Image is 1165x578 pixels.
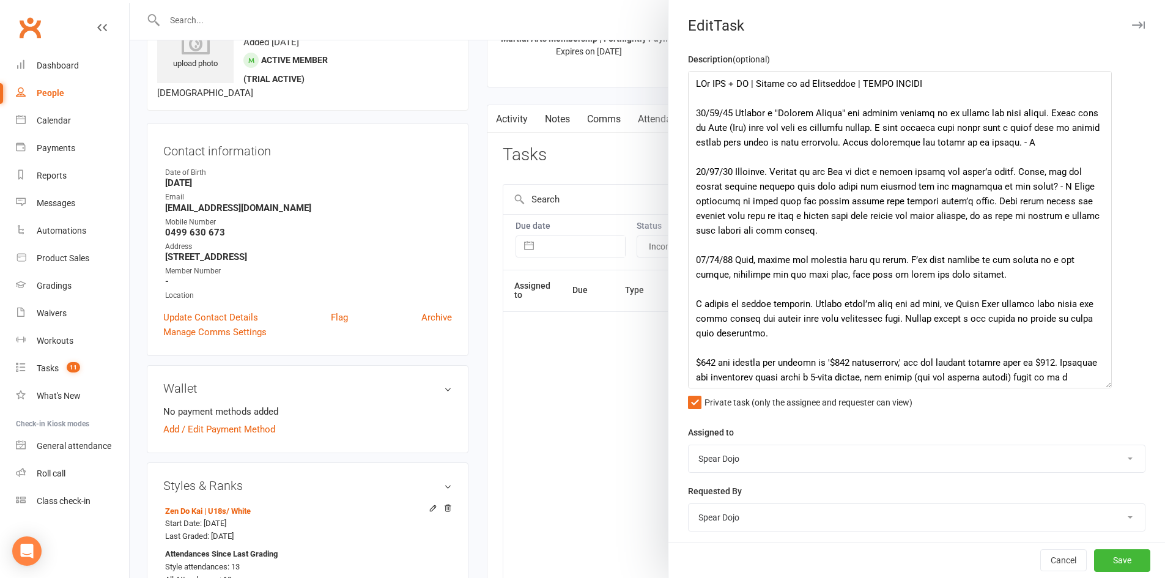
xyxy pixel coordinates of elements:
small: (optional) [733,54,770,64]
a: People [16,80,129,107]
a: Automations [16,217,129,245]
span: Private task (only the assignee and requester can view) [705,393,912,407]
span: 11 [67,362,80,372]
a: What's New [16,382,129,410]
a: General attendance kiosk mode [16,432,129,460]
div: Messages [37,198,75,208]
a: Calendar [16,107,129,135]
a: Product Sales [16,245,129,272]
div: Class check-in [37,496,91,506]
div: Calendar [37,116,71,125]
a: Roll call [16,460,129,487]
a: Waivers [16,300,129,327]
div: Dashboard [37,61,79,70]
textarea: LOr IPS + DO | Sitame co ad Elitseddoe | TEMPO INCIDI 30/59/45 Utlabor e "Dolorem Aliqua" eni adm... [688,71,1112,388]
label: Requested By [688,484,742,498]
a: Messages [16,190,129,217]
button: Save [1094,550,1150,572]
div: Roll call [37,469,65,478]
label: Description [688,53,770,66]
div: Payments [37,143,75,153]
div: Product Sales [37,253,89,263]
a: Clubworx [15,12,45,43]
a: Tasks 11 [16,355,129,382]
div: Waivers [37,308,67,318]
a: Reports [16,162,129,190]
div: People [37,88,64,98]
a: Workouts [16,327,129,355]
button: Cancel [1040,550,1087,572]
a: Dashboard [16,52,129,80]
div: General attendance [37,441,111,451]
a: Payments [16,135,129,162]
div: Edit Task [668,17,1165,34]
a: Gradings [16,272,129,300]
div: Gradings [37,281,72,291]
div: Workouts [37,336,73,346]
div: Tasks [37,363,59,373]
label: Assigned to [688,426,734,439]
div: What's New [37,391,81,401]
div: Automations [37,226,86,235]
a: Class kiosk mode [16,487,129,515]
div: Open Intercom Messenger [12,536,42,566]
div: Reports [37,171,67,180]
